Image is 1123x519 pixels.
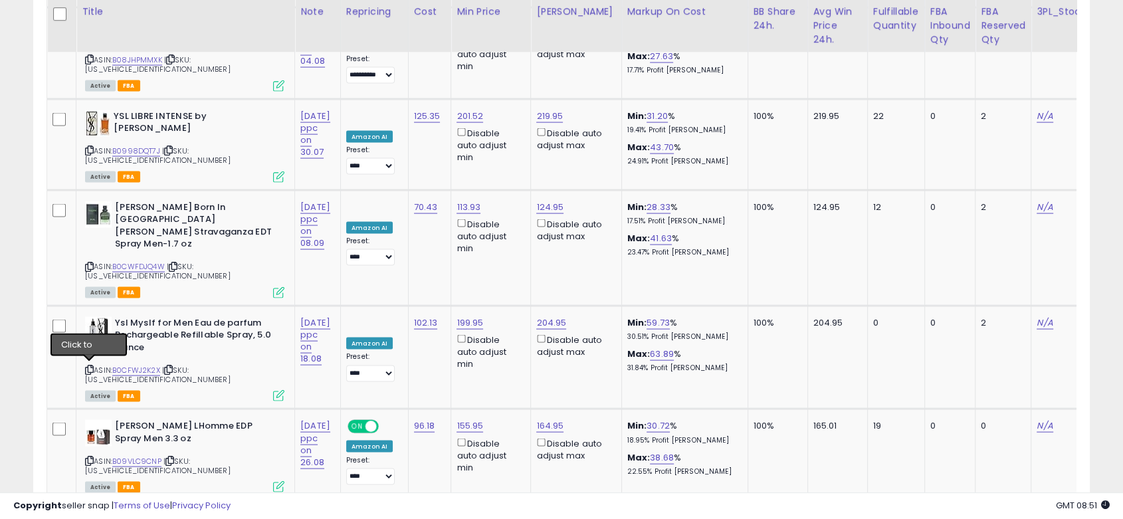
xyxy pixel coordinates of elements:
div: Preset: [346,146,398,175]
div: 100% [754,317,797,329]
b: Min: [627,110,647,122]
div: 0 [981,420,1021,432]
div: Disable auto adjust max [536,126,611,152]
a: 27.63 [650,50,673,63]
b: [PERSON_NAME] LHomme EDP Spray Men 3.3 oz [115,420,276,448]
span: All listings currently available for purchase on Amazon [85,287,116,298]
div: % [627,51,738,75]
div: FBA Reserved Qty [981,5,1025,47]
div: 204.95 [813,317,857,329]
div: Preset: [346,54,398,84]
a: 155.95 [457,419,483,433]
div: Preset: [346,237,398,266]
b: [PERSON_NAME] Born In [GEOGRAPHIC_DATA][PERSON_NAME] Stravaganza EDT Spray Men-1.7 oz [115,201,276,254]
div: Disable auto adjust min [457,126,520,164]
div: 219.95 [813,110,857,122]
a: 63.89 [650,348,674,361]
b: Max: [627,141,651,154]
div: % [627,201,738,226]
b: Ysl Myslf for Men Eau de parfum Rechargeable Refillable Spray, 5.0 Ounce [115,317,276,358]
a: 43.70 [650,141,674,154]
div: Amazon AI [346,441,393,453]
div: Disable auto adjust min [457,217,520,255]
span: FBA [118,287,140,298]
div: Title [82,5,289,19]
span: | SKU: [US_VEHICLE_IDENTIFICATION_NUMBER] [85,261,231,281]
span: | SKU: [US_VEHICLE_IDENTIFICATION_NUMBER] [85,146,231,165]
div: 2 [981,317,1021,329]
p: 24.91% Profit [PERSON_NAME] [627,157,738,166]
a: 28.33 [647,201,670,214]
div: Avg Win Price 24h. [813,5,862,47]
a: 164.95 [536,419,563,433]
div: Fulfillable Quantity [873,5,919,33]
div: 0 [930,317,966,329]
a: B0CWFDJQ4W [112,261,165,272]
div: Repricing [346,5,403,19]
img: 41Kx8AbHcwL._SL40_.jpg [85,110,110,137]
div: Markup on Cost [627,5,742,19]
div: 0 [873,317,914,329]
span: ON [349,421,365,433]
div: Disable auto adjust min [457,436,520,474]
div: 2 [981,110,1021,122]
div: 165.01 [813,420,857,432]
div: Disable auto adjust max [536,436,611,462]
span: FBA [118,391,140,402]
div: 2 [981,201,1021,213]
span: FBA [118,80,140,92]
div: ASIN: [85,201,284,297]
a: 38.68 [650,451,674,465]
span: All listings currently available for purchase on Amazon [85,171,116,183]
div: 3PL_Stock [1037,5,1088,19]
a: 96.18 [414,419,435,433]
span: OFF [377,421,398,433]
strong: Copyright [13,499,62,512]
div: BB Share 24h. [754,5,802,33]
p: 30.51% Profit [PERSON_NAME] [627,332,738,342]
div: 124.95 [813,201,857,213]
a: 41.63 [650,232,672,245]
div: % [627,110,738,135]
p: 19.41% Profit [PERSON_NAME] [627,126,738,135]
div: % [627,233,738,257]
a: B0CFWJ2K2X [112,365,160,376]
div: % [627,348,738,373]
div: % [627,142,738,166]
div: [PERSON_NAME] [536,5,615,19]
div: ASIN: [85,420,284,491]
img: 41vBWdiBeNL._SL40_.jpg [85,317,112,344]
img: 41xx0G3PTFL._SL40_.jpg [85,420,112,447]
div: ASIN: [85,19,284,90]
div: Note [300,5,335,19]
a: N/A [1037,419,1053,433]
a: 125.35 [414,110,441,123]
span: All listings currently available for purchase on Amazon [85,391,116,402]
a: [DATE] ppc on 30.07 [300,110,330,159]
b: Min: [627,201,647,213]
p: 18.95% Profit [PERSON_NAME] [627,436,738,445]
a: 204.95 [536,316,566,330]
span: | SKU: [US_VEHICLE_IDENTIFICATION_NUMBER] [85,365,231,385]
div: Disable auto adjust max [536,332,611,358]
div: % [627,420,738,445]
b: Max: [627,232,651,245]
a: 30.72 [647,419,670,433]
p: 22.55% Profit [PERSON_NAME] [627,467,738,476]
div: 19 [873,420,914,432]
a: B09VLC9CNP [112,456,161,467]
a: N/A [1037,201,1053,214]
span: FBA [118,482,140,493]
a: 219.95 [536,110,563,123]
a: 199.95 [457,316,483,330]
div: 12 [873,201,914,213]
b: Max: [627,348,651,360]
div: 0 [930,201,966,213]
div: 100% [754,201,797,213]
span: FBA [118,171,140,183]
div: % [627,452,738,476]
img: 41QrBUjnE8L._SL40_.jpg [85,201,112,228]
div: Amazon AI [346,222,393,234]
div: 0 [930,110,966,122]
div: 100% [754,420,797,432]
